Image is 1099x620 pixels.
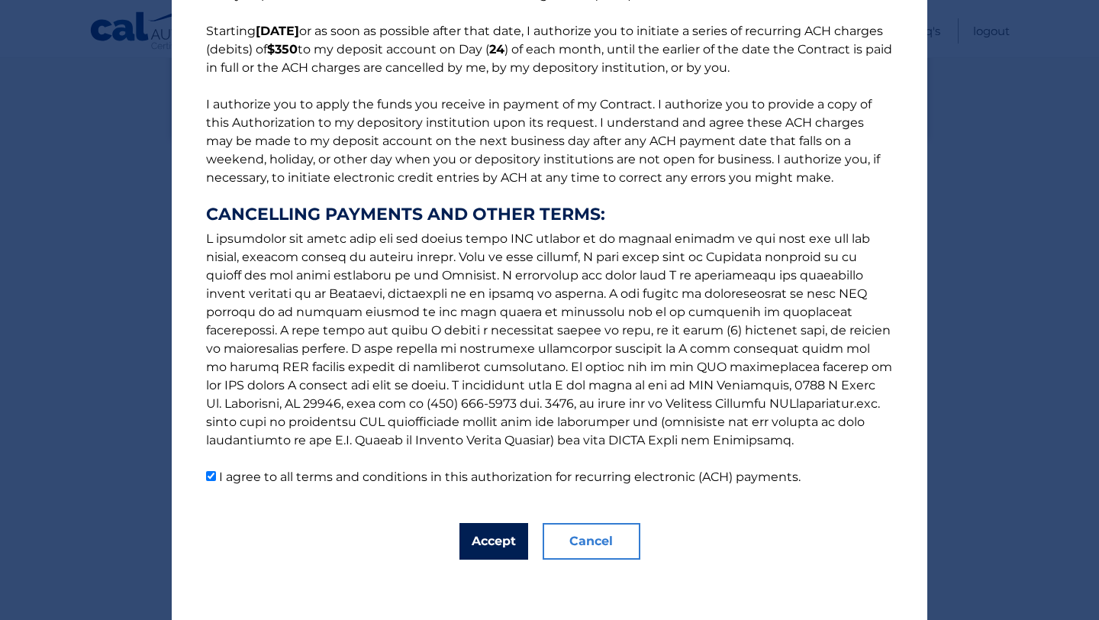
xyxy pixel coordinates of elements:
b: [DATE] [256,24,299,38]
button: Cancel [543,523,640,560]
button: Accept [459,523,528,560]
b: 24 [489,42,504,57]
label: I agree to all terms and conditions in this authorization for recurring electronic (ACH) payments. [219,470,801,484]
strong: CANCELLING PAYMENTS AND OTHER TERMS: [206,205,893,224]
b: $350 [267,42,298,57]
